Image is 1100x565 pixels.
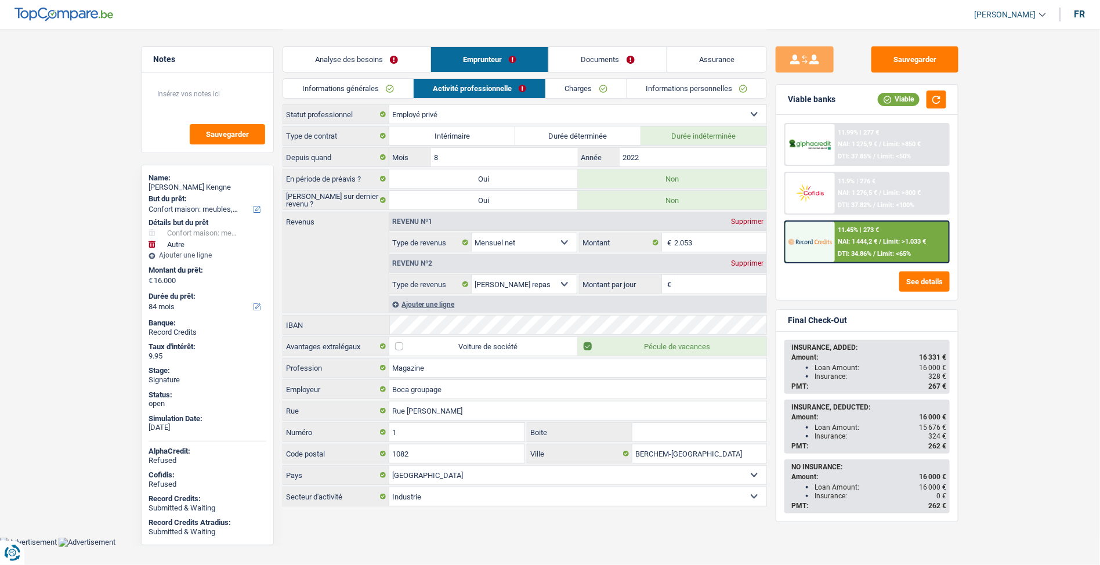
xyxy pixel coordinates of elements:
div: Amount: [791,353,946,361]
div: Supprimer [728,218,766,225]
label: Boite [527,423,633,441]
div: Insurance: [815,432,946,440]
label: Voiture de société [389,337,578,356]
div: 11.99% | 277 € [838,129,880,136]
a: Assurance [667,47,767,72]
div: Insurance: [815,372,946,381]
label: Type de contrat [283,126,389,145]
a: Activité professionnelle [414,79,545,98]
span: / [880,140,882,148]
a: Informations personnelles [627,79,767,98]
input: MM [431,148,578,166]
label: Type de revenus [389,275,472,294]
span: NAI: 1 275,9 € [838,140,878,148]
label: Intérimaire [389,126,515,145]
a: Analyse des besoins [283,47,430,72]
a: [PERSON_NAME] [965,5,1046,24]
div: Simulation Date: [149,414,266,423]
h5: Notes [153,55,262,64]
div: Revenu nº2 [389,260,435,267]
span: Limit: >800 € [884,189,921,197]
label: Code postal [283,444,389,463]
label: Durée déterminée [515,126,641,145]
div: Détails but du prêt [149,218,266,227]
span: / [874,201,876,209]
label: Statut professionnel [283,105,389,124]
div: Record Credits Atradius: [149,518,266,527]
span: 328 € [928,372,946,381]
div: INSURANCE, DEDUCTED: [791,403,946,411]
label: Pays [283,466,389,484]
div: Ajouter une ligne [149,251,266,259]
div: Banque: [149,318,266,328]
div: Refused [149,456,266,465]
div: Refused [149,480,266,489]
span: € [662,233,675,252]
div: Insurance: [815,492,946,500]
span: [PERSON_NAME] [974,10,1036,20]
span: 16 000 € [919,473,946,481]
label: Type de revenus [389,233,472,252]
div: PMT: [791,502,946,510]
div: 9.95 [149,352,266,361]
div: open [149,399,266,408]
div: Name: [149,173,266,183]
span: 16 331 € [919,353,946,361]
span: 16 000 € [919,483,946,491]
img: TopCompare Logo [15,8,113,21]
label: Rue [283,401,389,420]
a: Emprunteur [431,47,549,72]
div: Loan Amount: [815,483,946,491]
div: Stage: [149,366,266,375]
div: Cofidis: [149,470,266,480]
span: 16 000 € [919,413,946,421]
img: Cofidis [788,182,831,204]
div: 11.9% | 276 € [838,178,876,185]
div: Record Credits: [149,494,266,504]
div: Amount: [791,473,946,481]
div: Signature [149,375,266,385]
label: Non [578,191,766,209]
span: 0 € [936,492,946,500]
img: AlphaCredit [788,138,831,151]
span: / [874,153,876,160]
input: AAAA [620,148,766,166]
span: NAI: 1 276,5 € [838,189,878,197]
div: Supprimer [728,260,766,267]
div: Viable [878,93,920,106]
span: 324 € [928,432,946,440]
div: Ajouter une ligne [389,296,766,313]
span: / [880,189,882,197]
div: Loan Amount: [815,364,946,372]
div: [PERSON_NAME] Kengne [149,183,266,192]
button: See details [899,271,950,292]
label: Employeur [283,380,389,399]
label: Durée indéterminée [641,126,767,145]
span: 16 000 € [919,364,946,372]
label: Montant [580,233,662,252]
div: [DATE] [149,423,266,432]
div: AlphaCredit: [149,447,266,456]
label: Depuis quand [283,148,389,166]
img: Record Credits [788,231,831,252]
span: Limit: >850 € [884,140,921,148]
button: Sauvegarder [871,46,958,73]
span: € [662,275,675,294]
label: Montant du prêt: [149,266,264,275]
div: 11.45% | 273 € [838,226,880,234]
label: Profession [283,358,389,377]
label: Oui [389,169,578,188]
label: Durée du prêt: [149,292,264,301]
label: Ville [527,444,633,463]
div: Viable banks [788,95,835,104]
button: Sauvegarder [190,124,265,144]
span: 15 676 € [919,423,946,432]
label: Pécule de vacances [578,337,766,356]
span: Limit: <65% [878,250,911,258]
div: INSURANCE, ADDED: [791,343,946,352]
span: DTI: 34.86% [838,250,872,258]
div: Record Credits [149,328,266,337]
div: PMT: [791,442,946,450]
span: Limit: >1.033 € [884,238,927,245]
div: NO INSURANCE: [791,463,946,471]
